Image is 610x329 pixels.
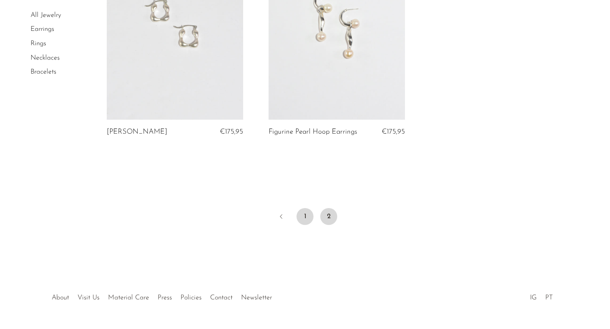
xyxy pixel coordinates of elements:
ul: Social Medias [526,288,557,304]
span: €175,95 [382,128,405,135]
a: [PERSON_NAME] [107,128,167,136]
a: Material Care [108,294,149,301]
a: Earrings [30,26,54,33]
a: All Jewelry [30,12,61,19]
a: Press [158,294,172,301]
ul: Quick links [47,288,276,304]
span: €175,95 [220,128,243,135]
a: Previous [273,208,290,227]
a: Necklaces [30,55,60,61]
a: Rings [30,40,46,47]
a: IG [530,294,537,301]
a: PT [545,294,553,301]
a: Contact [210,294,233,301]
span: 2 [320,208,337,225]
a: About [52,294,69,301]
a: Figurine Pearl Hoop Earrings [269,128,357,136]
a: Bracelets [30,69,56,75]
a: Visit Us [78,294,100,301]
a: Policies [180,294,202,301]
a: 1 [297,208,313,225]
